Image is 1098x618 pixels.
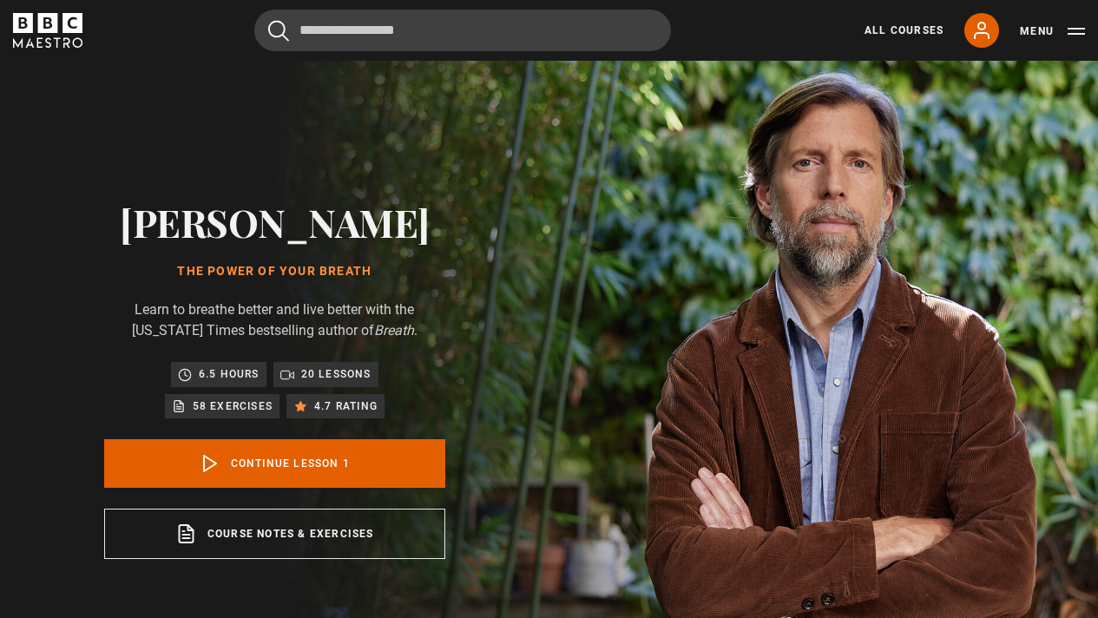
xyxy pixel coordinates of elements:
h1: The Power of Your Breath [104,265,445,279]
h2: [PERSON_NAME] [104,200,445,244]
p: 4.7 rating [314,398,378,415]
input: Search [254,10,671,51]
p: 20 lessons [301,365,371,383]
button: Toggle navigation [1020,23,1085,40]
a: Course notes & exercises [104,509,445,559]
a: Continue lesson 1 [104,439,445,488]
a: All Courses [865,23,943,38]
i: Breath [374,322,414,339]
p: Learn to breathe better and live better with the [US_STATE] Times bestselling author of . [104,299,445,341]
p: 6.5 hours [199,365,260,383]
p: 58 exercises [193,398,273,415]
svg: BBC Maestro [13,13,82,48]
button: Submit the search query [268,20,289,42]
